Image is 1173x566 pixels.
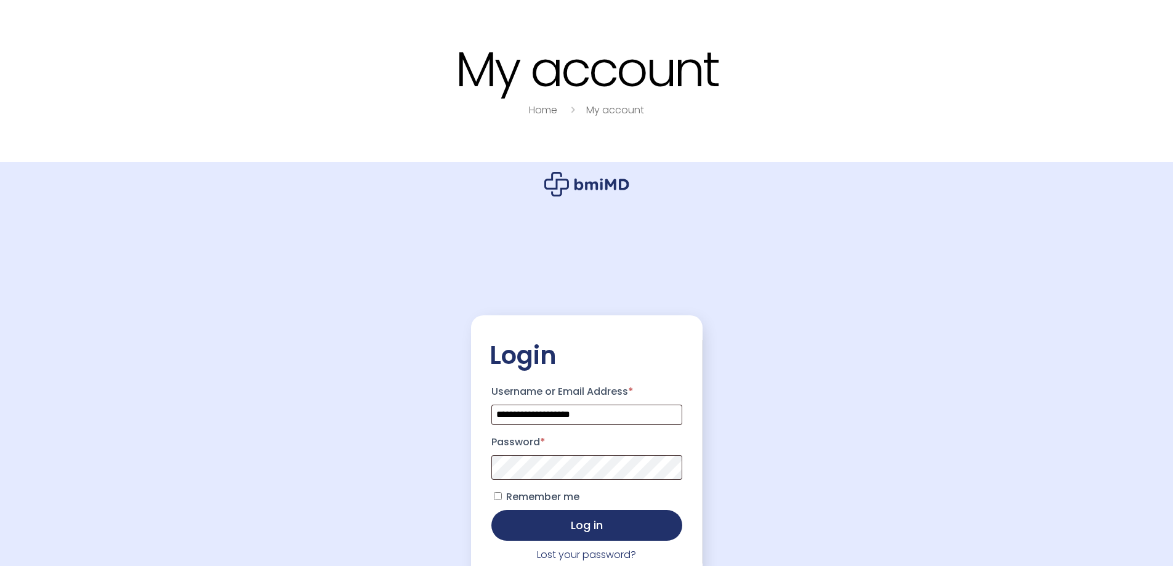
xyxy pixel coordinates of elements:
label: Password [491,432,682,452]
h2: Login [490,340,684,371]
i: breadcrumbs separator [566,103,579,117]
label: Username or Email Address [491,382,682,402]
h1: My account [199,43,975,95]
span: Remember me [506,490,579,504]
input: Remember me [494,492,502,500]
a: My account [586,103,644,117]
a: Lost your password? [537,548,636,562]
a: Home [529,103,557,117]
button: Log in [491,510,682,541]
